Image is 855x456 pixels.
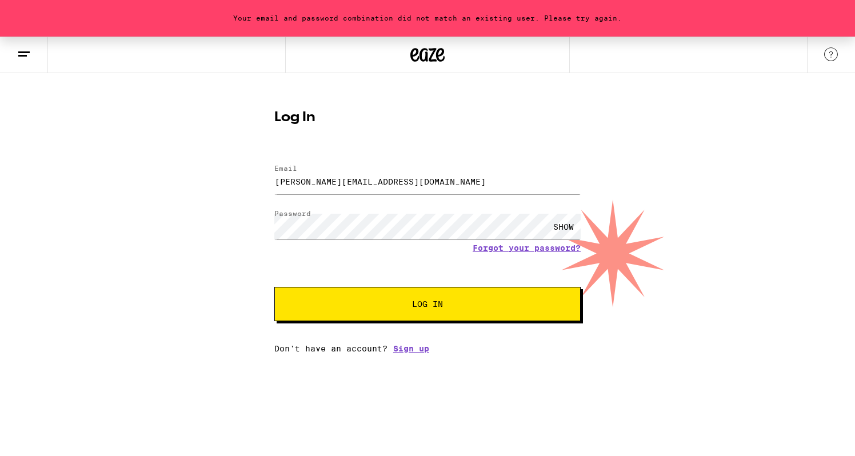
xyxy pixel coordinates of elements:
[546,214,581,239] div: SHOW
[274,111,581,125] h1: Log In
[274,165,297,172] label: Email
[274,169,581,194] input: Email
[473,243,581,253] a: Forgot your password?
[274,287,581,321] button: Log In
[412,300,443,308] span: Log In
[274,210,311,217] label: Password
[274,344,581,353] div: Don't have an account?
[393,344,429,353] a: Sign up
